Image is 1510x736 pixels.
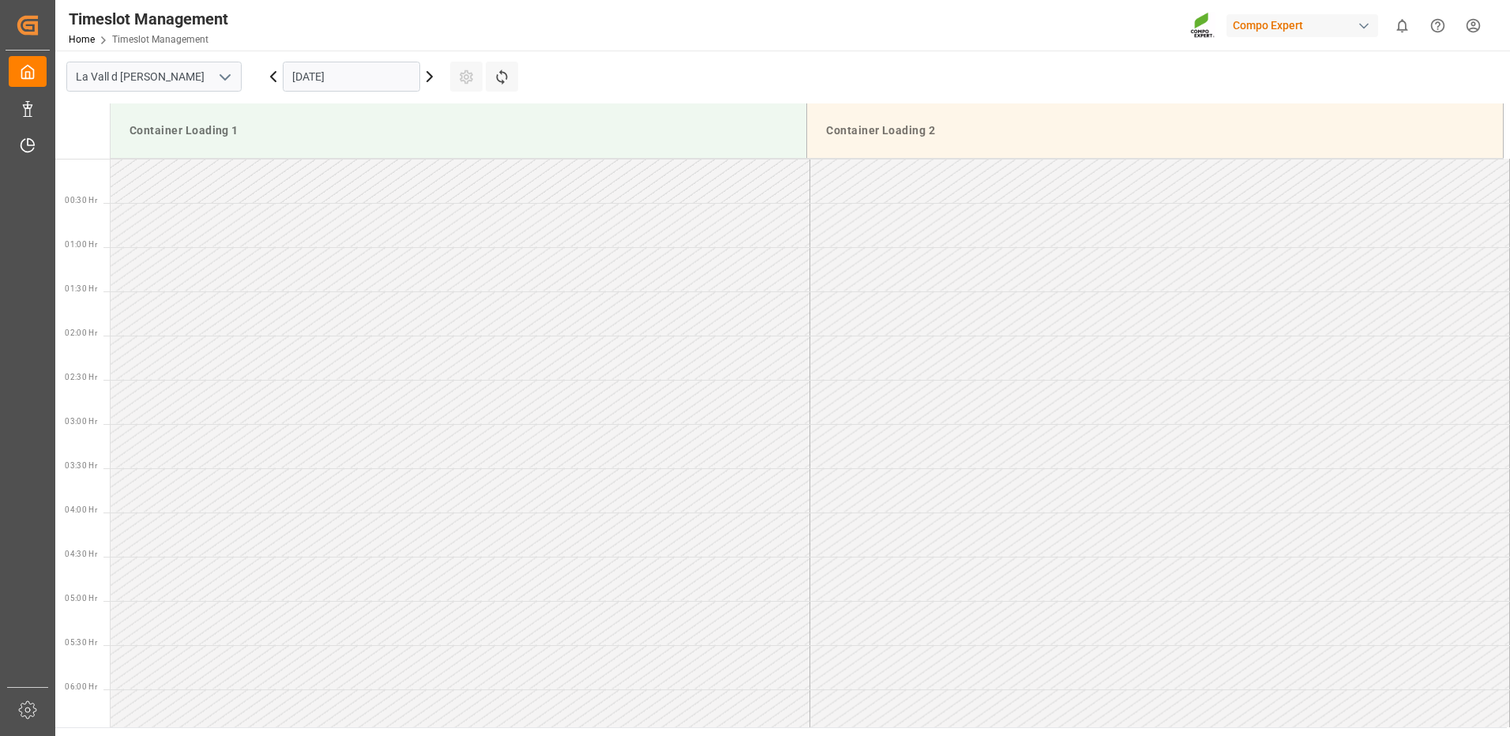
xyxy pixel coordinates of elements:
span: 04:30 Hr [65,550,97,558]
button: Help Center [1420,8,1456,43]
span: 06:00 Hr [65,682,97,691]
span: 01:30 Hr [65,284,97,293]
input: Type to search/select [66,62,242,92]
span: 05:00 Hr [65,594,97,603]
button: show 0 new notifications [1384,8,1420,43]
div: Timeslot Management [69,7,228,31]
input: DD.MM.YYYY [283,62,420,92]
div: Container Loading 1 [123,116,794,145]
div: Container Loading 2 [820,116,1490,145]
span: 04:00 Hr [65,505,97,514]
span: 02:00 Hr [65,329,97,337]
span: 06:30 Hr [65,727,97,735]
button: open menu [212,65,236,89]
button: Compo Expert [1226,10,1384,40]
span: 02:30 Hr [65,373,97,381]
a: Home [69,34,95,45]
span: 03:00 Hr [65,417,97,426]
span: 01:00 Hr [65,240,97,249]
div: Compo Expert [1226,14,1378,37]
span: 05:30 Hr [65,638,97,647]
span: 00:30 Hr [65,196,97,205]
span: 03:30 Hr [65,461,97,470]
img: Screenshot%202023-09-29%20at%2010.02.21.png_1712312052.png [1190,12,1215,39]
